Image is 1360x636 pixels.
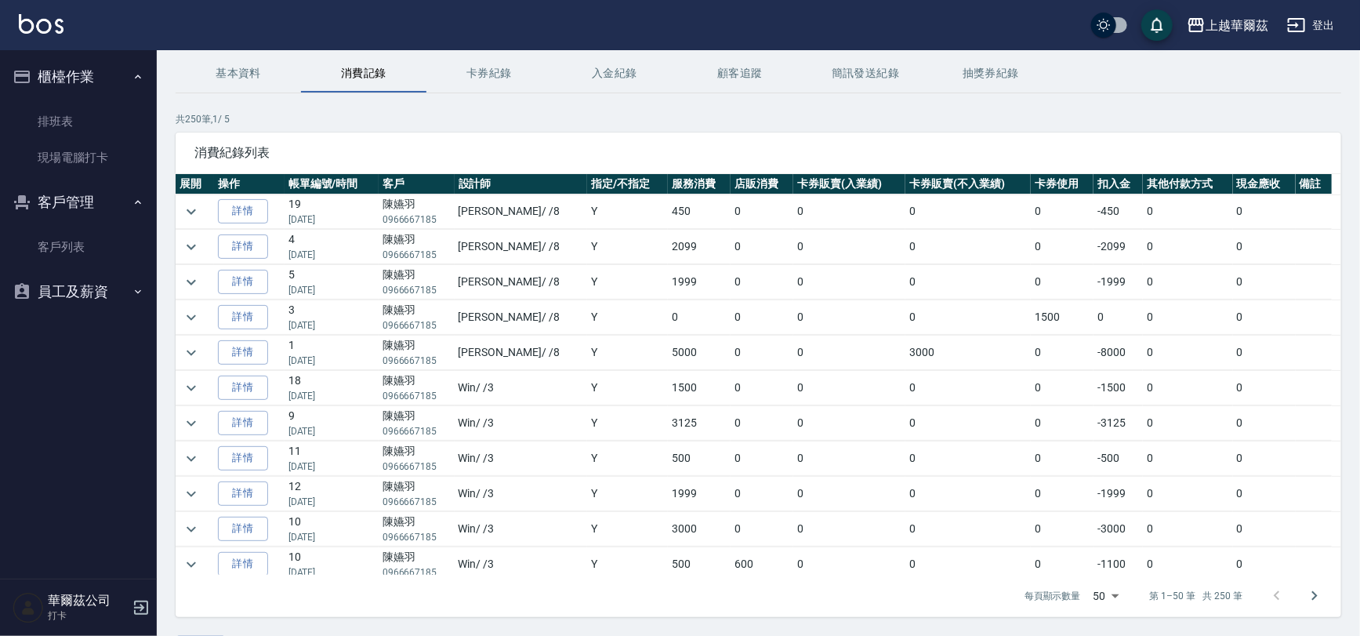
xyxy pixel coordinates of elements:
[180,200,203,224] button: expand row
[1093,371,1143,405] td: -1500
[731,547,793,582] td: 600
[383,565,451,580] p: 0966667185
[288,213,375,227] p: [DATE]
[48,609,128,623] p: 打卡
[383,283,451,297] p: 0966667185
[1143,300,1232,335] td: 0
[176,174,214,194] th: 展開
[587,512,668,547] td: Y
[1031,512,1093,547] td: 0
[793,265,905,300] td: 0
[1143,265,1232,300] td: 0
[1143,442,1232,476] td: 0
[288,460,375,474] p: [DATE]
[1031,477,1093,511] td: 0
[383,248,451,262] p: 0966667185
[668,174,731,194] th: 服務消費
[218,552,268,576] a: 詳情
[288,565,375,580] p: [DATE]
[285,265,379,300] td: 5
[218,305,268,329] a: 詳情
[587,194,668,229] td: Y
[180,447,203,471] button: expand row
[288,248,375,262] p: [DATE]
[180,271,203,294] button: expand row
[1093,230,1143,264] td: -2099
[1031,336,1093,370] td: 0
[1093,300,1143,335] td: 0
[180,412,203,435] button: expand row
[793,300,905,335] td: 0
[218,376,268,400] a: 詳情
[668,512,731,547] td: 3000
[1143,371,1232,405] td: 0
[218,270,268,294] a: 詳情
[1143,174,1232,194] th: 其他付款方式
[383,530,451,544] p: 0966667185
[677,55,803,93] button: 顧客追蹤
[285,406,379,441] td: 9
[455,265,587,300] td: [PERSON_NAME] / /8
[905,174,1031,194] th: 卡券販賣(不入業績)
[1093,336,1143,370] td: -8000
[194,145,1322,161] span: 消費紀錄列表
[1180,9,1275,42] button: 上越華爾茲
[379,547,455,582] td: 陳嬿羽
[1031,547,1093,582] td: 0
[218,482,268,506] a: 詳情
[1093,547,1143,582] td: -1100
[552,55,677,93] button: 入金紀錄
[1031,174,1093,194] th: 卡券使用
[1233,300,1296,335] td: 0
[1087,575,1125,617] div: 50
[1143,336,1232,370] td: 0
[379,300,455,335] td: 陳嬿羽
[1233,512,1296,547] td: 0
[285,194,379,229] td: 19
[1143,230,1232,264] td: 0
[905,300,1031,335] td: 0
[587,230,668,264] td: Y
[793,512,905,547] td: 0
[1206,16,1268,35] div: 上越華爾茲
[1233,336,1296,370] td: 0
[383,213,451,227] p: 0966667185
[587,336,668,370] td: Y
[905,194,1031,229] td: 0
[587,442,668,476] td: Y
[1031,230,1093,264] td: 0
[13,592,44,623] img: Person
[383,460,451,474] p: 0966667185
[218,199,268,224] a: 詳情
[218,411,268,435] a: 詳情
[587,406,668,441] td: Y
[455,194,587,229] td: [PERSON_NAME] / /8
[285,230,379,264] td: 4
[1031,442,1093,476] td: 0
[668,477,731,511] td: 1999
[6,229,151,265] a: 客戶列表
[455,442,587,476] td: Win / /3
[214,174,285,194] th: 操作
[1093,477,1143,511] td: -1999
[288,354,375,368] p: [DATE]
[731,265,793,300] td: 0
[379,194,455,229] td: 陳嬿羽
[928,55,1054,93] button: 抽獎券紀錄
[285,477,379,511] td: 12
[1143,512,1232,547] td: 0
[383,424,451,438] p: 0966667185
[1150,589,1242,603] p: 第 1–50 筆 共 250 筆
[1093,512,1143,547] td: -3000
[218,517,268,541] a: 詳情
[6,140,151,176] a: 現場電腦打卡
[1031,406,1093,441] td: 0
[1233,477,1296,511] td: 0
[731,512,793,547] td: 0
[1031,194,1093,229] td: 0
[731,477,793,511] td: 0
[1143,477,1232,511] td: 0
[6,56,151,97] button: 櫃檯作業
[668,336,731,370] td: 5000
[455,406,587,441] td: Win / /3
